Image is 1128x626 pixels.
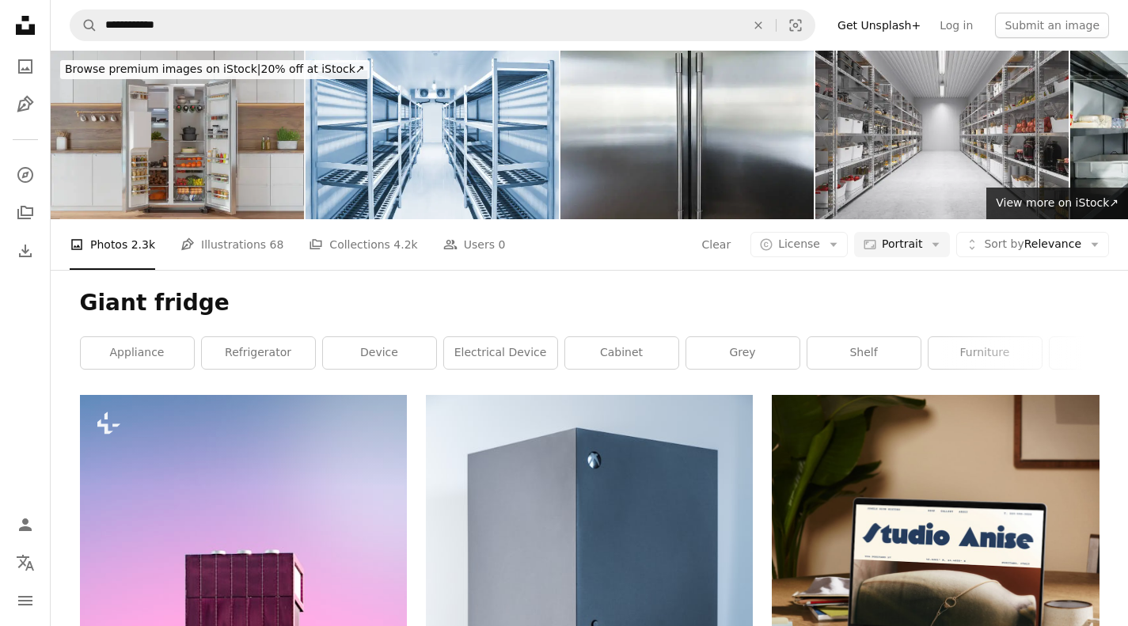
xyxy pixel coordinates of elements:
span: Sort by [984,237,1024,250]
button: Language [9,547,41,579]
a: furniture [929,337,1042,369]
span: 20% off at iStock ↗ [65,63,365,75]
a: Collections [9,197,41,229]
img: Refrigeration chamber for food storage.. [306,51,559,219]
a: Browse premium images on iStock|20% off at iStock↗ [51,51,379,89]
a: cabinet [565,337,678,369]
span: Relevance [984,237,1081,252]
span: 4.2k [393,236,417,253]
form: Find visuals sitewide [70,9,815,41]
a: Users 0 [443,219,506,270]
button: Portrait [854,232,950,257]
a: appliance [81,337,194,369]
span: Portrait [882,237,922,252]
img: Modern Kitchen Interior With Front View Of Open Refrigerator Filled With Fruits, Vegetables And V... [51,51,304,219]
span: 68 [270,236,284,253]
button: Menu [9,585,41,617]
a: grey [686,337,799,369]
img: Kitchen Refrigerator [560,51,814,219]
a: Illustrations 68 [180,219,283,270]
a: electrical device [444,337,557,369]
a: refrigerator [202,337,315,369]
button: Clear [741,10,776,40]
span: License [778,237,820,250]
button: Sort byRelevance [956,232,1109,257]
a: Download History [9,235,41,267]
button: Clear [701,232,732,257]
a: Illustrations [9,89,41,120]
img: Storage Room Of A Restaurant Or A Cafe With Nonperishable Food Staples, Preserved Foods, Healthy ... [815,51,1069,219]
a: Collections 4.2k [309,219,417,270]
h1: Giant fridge [80,289,1100,317]
button: License [750,232,848,257]
button: Submit an image [995,13,1109,38]
a: Photos [9,51,41,82]
span: Browse premium images on iStock | [65,63,260,75]
span: 0 [498,236,505,253]
button: Visual search [777,10,815,40]
a: Get Unsplash+ [828,13,930,38]
a: device [323,337,436,369]
a: View more on iStock↗ [986,188,1128,219]
a: Explore [9,159,41,191]
a: shelf [807,337,921,369]
button: Search Unsplash [70,10,97,40]
span: View more on iStock ↗ [996,196,1119,209]
a: Log in [930,13,982,38]
a: Log in / Sign up [9,509,41,541]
